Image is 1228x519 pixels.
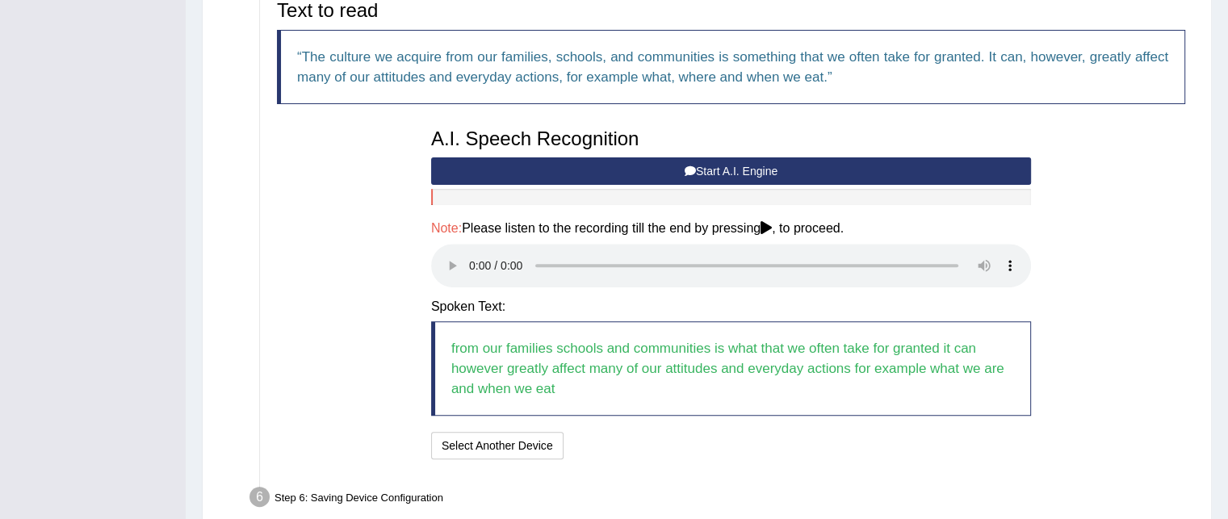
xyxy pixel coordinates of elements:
[431,221,462,235] span: Note:
[431,432,564,459] button: Select Another Device
[242,482,1204,517] div: Step 6: Saving Device Configuration
[431,299,1031,314] h4: Spoken Text:
[431,128,1031,149] h3: A.I. Speech Recognition
[431,157,1031,185] button: Start A.I. Engine
[431,321,1031,416] blockquote: from our families schools and communities is what that we often take for granted it can however g...
[297,49,1168,85] q: The culture we acquire from our families, schools, and communities is something that we often tak...
[431,221,1031,236] h4: Please listen to the recording till the end by pressing , to proceed.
